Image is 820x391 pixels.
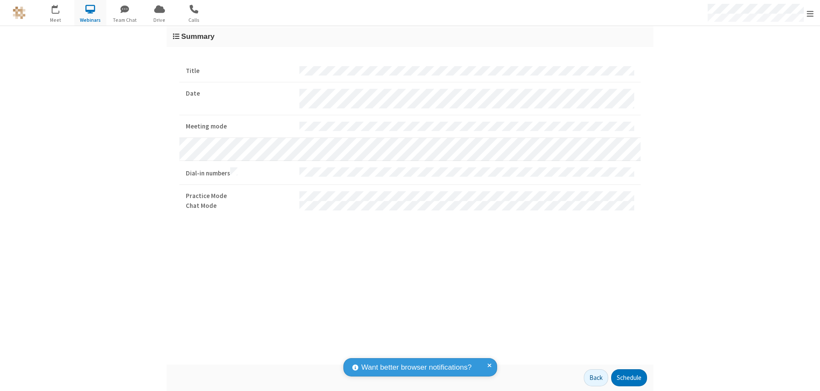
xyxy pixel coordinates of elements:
span: Want better browser notifications? [361,362,471,373]
button: Schedule [611,369,647,386]
span: Calls [178,16,210,24]
strong: Practice Mode [186,191,293,201]
iframe: Chat [799,369,814,385]
button: Back [584,369,608,386]
strong: Chat Mode [186,201,293,211]
span: Meet [40,16,72,24]
strong: Date [186,89,293,99]
img: QA Selenium DO NOT DELETE OR CHANGE [13,6,26,19]
span: Drive [143,16,176,24]
span: Webinars [74,16,106,24]
span: Team Chat [109,16,141,24]
strong: Title [186,66,293,76]
div: 6 [58,5,63,11]
strong: Dial-in numbers [186,167,293,178]
span: Summary [181,32,214,41]
strong: Meeting mode [186,122,293,131]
